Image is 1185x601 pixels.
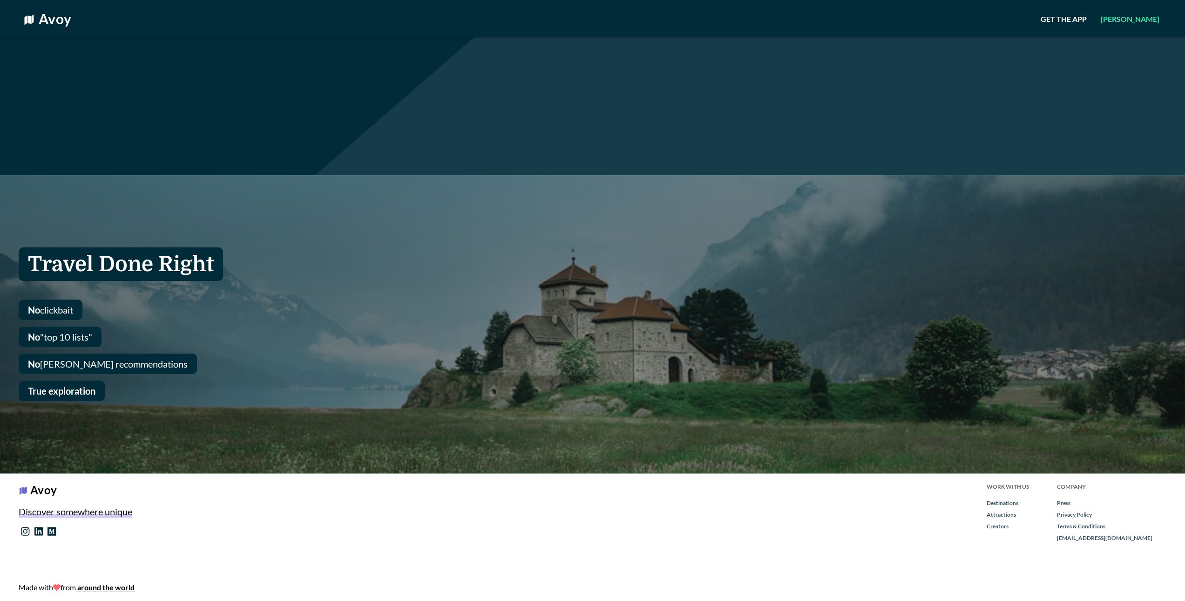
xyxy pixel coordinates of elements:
[39,10,71,27] a: Avoy
[1057,499,1152,506] span: Press
[1057,523,1105,530] a: Terms & Conditions
[19,583,135,592] span: Made with from
[987,511,1016,518] a: Attractions
[987,483,1029,490] span: Work With Us
[1057,511,1092,518] a: Privacy Policy
[28,385,95,396] strong: True exploration
[1057,534,1152,541] a: [EMAIL_ADDRESS][DOMAIN_NAME]
[23,14,35,26] img: square-logo-100-white.0d111d7af839abe68fd5efc543d01054.svg
[28,331,92,342] span: "top 10 lists"
[1057,483,1152,490] span: Company
[19,486,28,495] img: square-logo-100-purple.47c81ea4687d5292ed948c1296a00c66.svg
[30,483,57,497] span: Avoy
[1041,14,1087,23] span: Get the App
[77,583,135,592] u: around the world
[28,304,40,315] strong: No
[28,358,40,369] strong: No
[987,499,1018,506] a: Destinations
[28,358,188,369] span: [PERSON_NAME] recommendations
[28,252,214,276] h2: Travel Done Right
[987,523,1009,530] a: Creators
[28,331,40,342] strong: No
[1101,14,1159,23] span: [PERSON_NAME]
[19,506,132,517] span: Discover somewhere unique
[28,304,73,315] span: clickbait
